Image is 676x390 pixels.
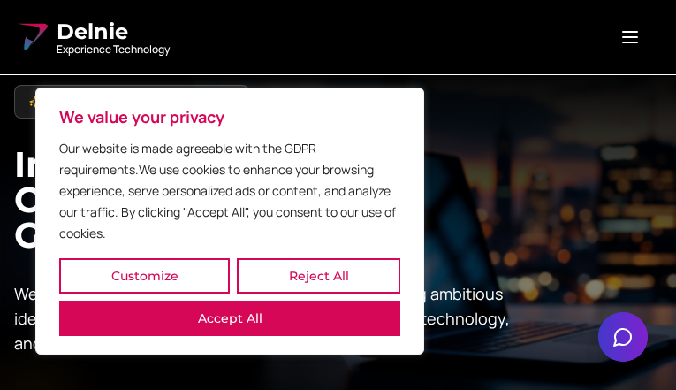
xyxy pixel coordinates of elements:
[14,281,523,356] p: We blaze new trails with cutting-edge solutions, turning ambitious ideas into powerful, scalable ...
[57,42,170,57] span: Experience Technology
[59,258,230,294] button: Customize
[14,18,170,57] a: Delnie Logo Full
[598,19,662,55] button: Open menu
[59,138,400,244] p: Our website is made agreeable with the GDPR requirements.We use cookies to enhance your browsing ...
[598,312,648,362] button: Open chat
[57,18,170,46] span: Delnie
[14,19,49,55] img: Delnie Logo
[237,258,400,294] button: Reject All
[59,106,400,127] p: We value your privacy
[14,147,662,253] h1: Imagine Craft Grow
[59,301,400,336] button: Accept All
